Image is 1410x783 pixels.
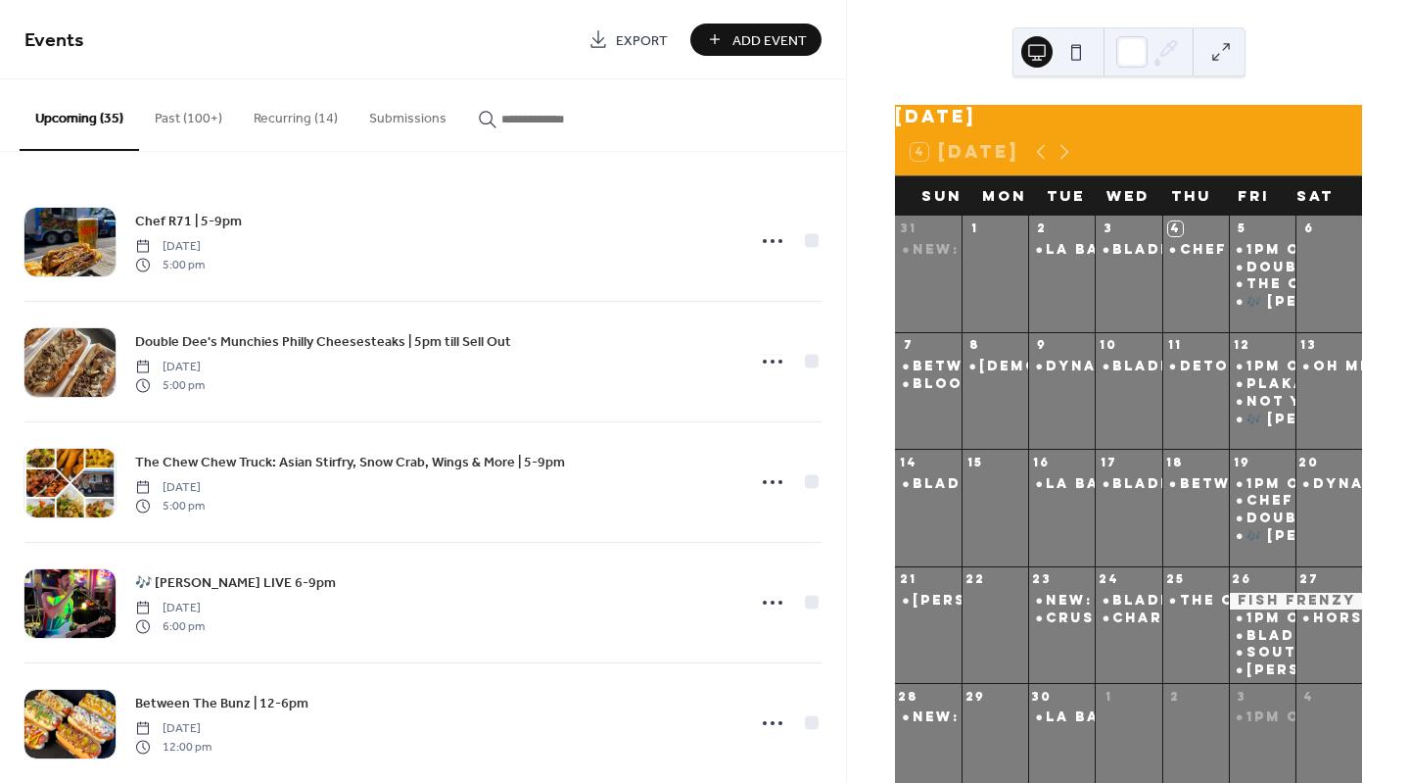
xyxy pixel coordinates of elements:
div: La Bamba Mexican Grill | 5-9pm [1028,710,1095,726]
div: 27 [1301,572,1316,587]
div: Between The Bunz | 12-6pm [895,359,962,375]
div: 1pm OPEN - Every Friday [1229,476,1295,493]
div: 17 [1101,455,1115,469]
div: Thu [1159,176,1222,216]
span: 🎶 [PERSON_NAME] LIVE 6-9pm [135,573,336,594]
div: 22 [967,572,982,587]
span: [DATE] [135,238,205,256]
div: La Bamba Mexican Grill | 5-9pm [1046,710,1360,726]
div: 7 [901,338,916,353]
div: 1pm OPEN - Every Friday [1229,242,1295,259]
div: Plaka On Wheels Greek Truck | 5-9pm [1229,376,1295,393]
div: 4 [1301,689,1316,704]
span: Chef R71 | 5-9pm [135,212,242,232]
div: Tue [1035,176,1098,216]
div: 1pm OPEN - Every Friday [1229,359,1295,375]
div: 12 [1235,338,1249,353]
a: Chef R71 | 5-9pm [135,210,242,232]
div: Blades of Glory Sliders | 12-6pm [913,476,1245,493]
span: 12:00 pm [135,738,211,756]
div: 9 [1034,338,1049,353]
div: Sun [911,176,973,216]
a: Between The Bunz | 12-6pm [135,692,308,714]
div: 19 [1235,455,1249,469]
div: Mon [973,176,1036,216]
div: 3 [1235,689,1249,704]
div: Chef R71 | 5-9pm [1162,242,1229,259]
div: 28 [901,689,916,704]
button: Upcoming (35) [20,79,139,151]
div: 🎶 Shaun Miller LIVE 6-9pm [1229,294,1295,311]
div: 13 [1301,338,1316,353]
div: Chef R71 | 5-9pm [1229,493,1295,510]
div: Wed [1098,176,1160,216]
span: 6:00 pm [135,617,205,635]
div: 23 [1034,572,1049,587]
div: 18 [1168,455,1183,469]
div: 30 [1034,689,1049,704]
div: South Pizza Co. | 5-9pm [1229,645,1295,661]
div: 1pm OPEN - Every Friday [1229,710,1295,726]
div: NEW: Gulfside Wing Company | 12-6pm [913,710,1289,726]
div: NEW: Los Diablos Mexicanos | 12-6pm [913,242,1284,259]
div: 21 [901,572,916,587]
div: 10 [1101,338,1115,353]
div: Fri [1222,176,1285,216]
div: Fish Frenzy Kayak Fishing Tournament [1229,593,1362,610]
div: Grace's Taste of Poland | 12-6pm [895,593,962,610]
div: BLOOD DRIVE | Pint for a Pint | 1 to 6pm [913,376,1307,393]
div: 1 [967,221,982,236]
div: 25 [1168,572,1183,587]
button: Past (100+) [139,79,238,149]
div: Sat [1284,176,1346,216]
a: The Chew Chew Truck: Asian Stirfry, Snow Crab, Wings & More | 5-9pm [135,451,565,473]
div: 15 [967,455,982,469]
div: Double Dee's Munchies Philly Cheesesteaks | 5pm till Sell Out [1229,511,1295,527]
div: 20 [1301,455,1316,469]
div: 2 [1034,221,1049,236]
span: Export [616,30,668,51]
div: Dynamite Street Eatz | 12-8pm [1295,476,1362,493]
button: Recurring (14) [238,79,353,149]
div: Between The Bunz | 12-6pm [913,359,1176,375]
div: Not Your Mama's Kitchen & BBQ | 5-9pm [1229,394,1295,411]
div: La Bamba Mexican Grill | 5-9pm [1046,242,1360,259]
button: Add Event [690,24,822,56]
span: Double Dee's Munchies Philly Cheesesteaks | 5pm till Sell Out [135,332,511,353]
a: 🎶 [PERSON_NAME] LIVE 6-9pm [135,571,336,594]
div: [PERSON_NAME]'s Taste of Poland | 12-6pm [913,593,1336,610]
div: Detour Diner | 5-9pm [1180,359,1388,375]
div: 6 [1301,221,1316,236]
div: 🎶 Max Troublefield LIVE 6-9pm [1229,528,1295,545]
span: 5:00 pm [135,497,205,514]
button: Submissions [353,79,462,149]
div: Double Dee's Munchies Philly Cheesesteaks | 5pm till Sell Out [1229,260,1295,276]
div: La Bamba Mexican Grill | 5-9pm [1028,242,1095,259]
div: 4 [1168,221,1183,236]
div: Ladies Networking Night @ Scotty's Bierwerks! [962,359,1028,375]
div: Charity Bingo Night! 15 games for $20! [1095,611,1161,627]
div: Crush Stained Glass Workshop from Sand Dollar Arts [1028,611,1095,627]
div: La Bamba Mexican Grill | 5-9pm [1028,476,1095,493]
span: Add Event [732,30,807,51]
div: 1 [1101,689,1115,704]
div: The Chew Chew Truck: Asian Stirfry, Snow Crab, Wings & More | 5-9pm [1229,276,1295,293]
div: BLOOD DRIVE | Pint for a Pint | 1 to 6pm [895,376,962,393]
div: 11 [1168,338,1183,353]
div: Oh Me So Hungry Hawaiian | 12-8pm [1295,359,1362,375]
div: [DATE] [895,105,1362,128]
div: Chef R71 | 5-9pm [1180,242,1337,259]
div: 24 [1101,572,1115,587]
span: [DATE] [135,359,205,376]
span: [DATE] [135,600,205,617]
div: 16 [1034,455,1049,469]
div: 1pm OPEN - Every Friday [1229,611,1295,627]
div: Blades of Glory Sliders: Burger & Beer Deals! [1095,359,1161,375]
div: Blades of Glory Sliders: Burger & Beer Deals! [1095,476,1161,493]
div: La Bamba Mexican Grill | 5-9pm [1046,476,1360,493]
div: Horse Eyed Jake's American Sliders | 12-8pm [1295,611,1362,627]
div: Blades of Glory Sliders: Burger & Beer Deals! [1095,593,1161,610]
div: Blades of Glory Sliders: Burger & Beer Deals! [1095,242,1161,259]
span: 5:00 pm [135,256,205,273]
